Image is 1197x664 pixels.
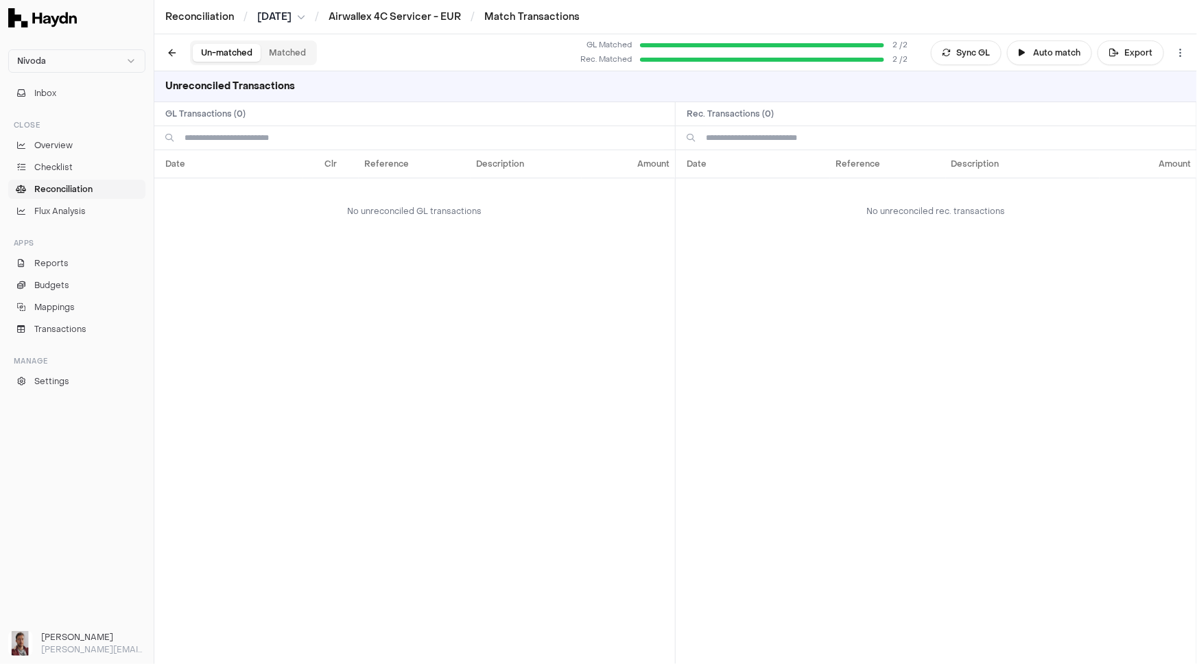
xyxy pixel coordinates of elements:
[41,643,145,656] p: [PERSON_NAME][EMAIL_ADDRESS][DOMAIN_NAME]
[577,40,632,51] span: GL Matched
[154,71,306,102] h3: Unreconciled Transactions
[165,10,234,24] a: Reconciliation
[8,276,145,295] a: Budgets
[34,301,75,313] span: Mappings
[892,40,920,51] span: 2 / 2
[484,10,580,24] a: Match Transactions
[34,161,73,174] span: Checklist
[8,84,145,103] button: Inbox
[34,87,56,99] span: Inbox
[257,10,305,24] button: [DATE]
[8,49,145,73] button: Nivoda
[303,150,359,178] th: Clr
[329,10,461,24] a: Airwallex 4C Servicer - EUR
[8,114,145,136] div: Close
[8,180,145,199] a: Reconciliation
[312,10,322,23] span: /
[261,44,314,62] button: Matched
[1007,40,1092,65] button: Auto match
[34,139,73,152] span: Overview
[8,298,145,317] a: Mappings
[931,40,1002,65] button: Sync GL
[8,320,145,339] a: Transactions
[154,102,675,126] h2: GL Transactions ( 0 )
[41,631,145,643] h3: [PERSON_NAME]
[892,54,920,66] span: 2 / 2
[257,10,292,24] span: [DATE]
[193,44,261,62] button: Un-matched
[1098,40,1164,65] button: Export
[582,150,675,178] th: Amount
[8,8,77,27] img: Haydn Logo
[8,232,145,254] div: Apps
[34,279,69,292] span: Budgets
[676,150,830,178] th: Date
[8,202,145,221] a: Flux Analysis
[329,10,461,23] a: Airwallex 4C Servicer - EUR
[471,150,582,178] th: Description
[241,10,250,23] span: /
[34,257,69,270] span: Reports
[34,323,86,335] span: Transactions
[34,205,86,217] span: Flux Analysis
[676,178,1196,244] td: No unreconciled rec. transactions
[8,136,145,155] a: Overview
[8,631,33,656] img: JP Smit
[34,183,93,195] span: Reconciliation
[8,254,145,273] a: Reports
[676,102,1196,126] h2: Rec. Transactions ( 0 )
[8,372,145,391] a: Settings
[830,150,946,178] th: Reference
[946,150,1100,178] th: Description
[8,158,145,177] a: Checklist
[577,54,632,66] div: Rec. Matched
[1100,150,1196,178] th: Amount
[154,178,675,244] td: No unreconciled GL transactions
[359,150,471,178] th: Reference
[17,56,46,67] span: Nivoda
[154,150,303,178] th: Date
[34,375,69,388] span: Settings
[165,10,580,24] nav: breadcrumb
[8,350,145,372] div: Manage
[468,10,477,23] span: /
